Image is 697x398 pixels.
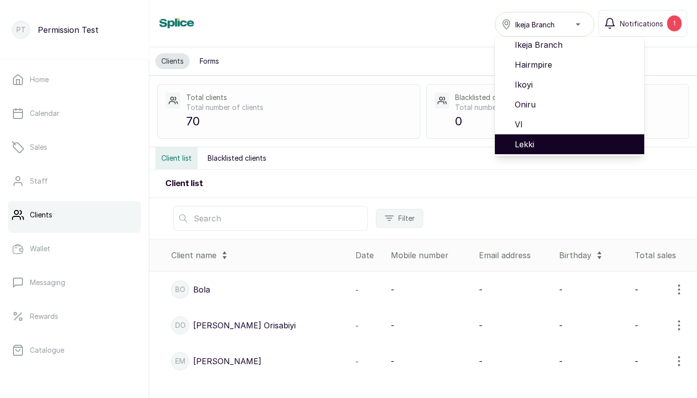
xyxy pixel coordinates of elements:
[559,319,563,331] p: -
[8,336,141,364] a: Catalogue
[30,210,52,220] p: Clients
[559,355,563,367] p: -
[479,284,482,296] p: -
[355,286,358,294] span: -
[515,99,636,110] span: Oniru
[186,93,412,102] p: Total clients
[194,53,225,69] button: Forms
[8,99,141,127] a: Calendar
[186,102,412,112] p: Total number of clients
[202,147,272,169] button: Blacklisted clients
[30,311,58,321] p: Rewards
[559,284,563,296] p: -
[193,355,261,367] p: [PERSON_NAME]
[38,24,99,36] p: Permission Test
[391,249,471,261] div: Mobile number
[30,345,64,355] p: Catalogue
[30,244,50,254] p: Wallet
[559,247,627,263] div: Birthday
[515,39,636,51] span: Ikeja Branch
[30,176,48,186] p: Staff
[515,59,636,71] span: Hairmpire
[8,235,141,263] a: Wallet
[391,319,394,331] p: -
[193,319,296,331] p: [PERSON_NAME] Orisabiyi
[515,19,555,30] span: Ikeja Branch
[171,247,348,263] div: Client name
[479,355,482,367] p: -
[355,321,358,330] span: -
[620,18,663,29] span: Notifications
[455,112,681,130] p: 0
[515,79,636,91] span: Ikoyi
[635,319,638,331] p: -
[635,355,638,367] p: -
[155,53,190,69] button: Clients
[398,213,415,223] span: Filter
[30,278,65,288] p: Messaging
[175,356,185,366] p: Em
[8,269,141,297] a: Messaging
[155,147,198,169] button: Client list
[8,302,141,330] a: Rewards
[16,25,26,35] p: PT
[455,93,681,102] p: Blacklisted clients
[495,37,644,156] ul: Ikeja Branch
[165,178,203,190] h2: Client list
[30,108,59,118] p: Calendar
[8,370,141,398] a: Money
[8,133,141,161] a: Sales
[30,75,49,85] p: Home
[30,142,47,152] p: Sales
[479,319,482,331] p: -
[635,249,693,261] div: Total sales
[8,66,141,94] a: Home
[635,284,638,296] p: -
[193,284,210,296] p: Bola
[667,15,682,31] div: 1
[455,102,681,112] p: Total number of blacklisted clients
[391,284,394,296] p: -
[495,12,594,37] button: Ikeja Branch
[515,138,636,150] span: Lekki
[8,167,141,195] a: Staff
[186,112,412,130] p: 70
[175,285,185,295] p: Bo
[598,10,687,37] button: Notifications1
[175,320,186,330] p: DO
[173,206,368,231] input: Search
[515,118,636,130] span: VI
[8,201,141,229] a: Clients
[376,209,423,228] button: Filter
[355,357,358,366] span: -
[479,249,551,261] div: Email address
[391,355,394,367] p: -
[355,249,383,261] div: Date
